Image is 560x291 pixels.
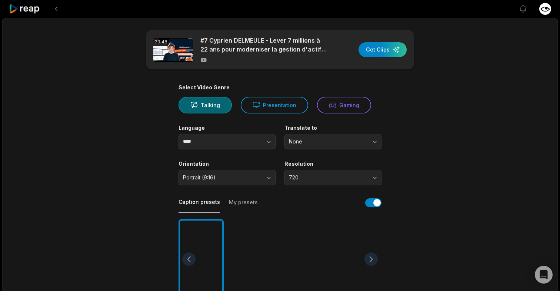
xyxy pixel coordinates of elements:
div: Select Video Genre [179,84,381,91]
button: Caption presets [179,198,220,213]
button: 720 [284,170,381,185]
label: Translate to [284,125,381,131]
label: Language [179,125,276,131]
button: Gaming [317,97,371,113]
button: Get Clips [359,42,407,57]
button: My presets [229,199,258,213]
label: Resolution [284,161,381,167]
div: 29:48 [153,38,169,46]
button: Talking [179,97,232,113]
span: Portrait (9:16) [183,174,261,181]
p: #7 Cyprien DELMEULE - Lever 7 millions à 22 ans pour moderniser la gestion d'actifs avec Wealthcome [200,36,328,54]
button: Portrait (9:16) [179,170,276,185]
button: None [284,134,381,149]
label: Orientation [179,161,276,167]
div: Open Intercom Messenger [535,266,553,284]
span: 720 [289,174,367,181]
button: Presentation [241,97,308,113]
span: None [289,138,367,145]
